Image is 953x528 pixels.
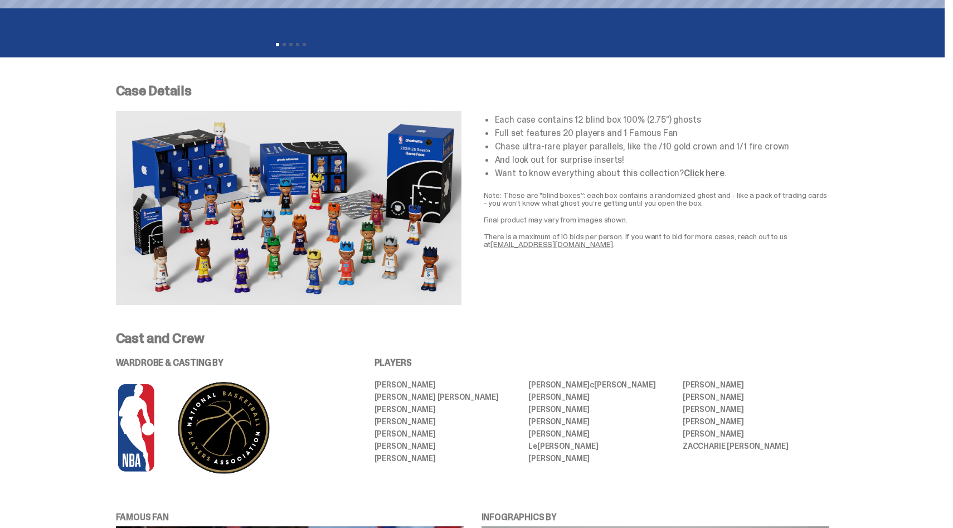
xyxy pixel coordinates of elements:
[283,43,286,46] button: View slide 2
[116,332,829,345] p: Cast and Crew
[528,442,675,450] li: L [PERSON_NAME]
[528,381,675,389] li: [PERSON_NAME] [PERSON_NAME]
[484,191,829,207] p: Note: These are "blind boxes”: each box contains a randomized ghost and - like a pack of trading ...
[495,115,829,124] li: Each case contains 12 blind box 100% (2.75”) ghosts
[495,156,829,164] li: And look out for surprise inserts!
[490,239,613,249] a: [EMAIL_ADDRESS][DOMAIN_NAME]
[484,232,829,248] p: There is a maximum of 10 bids per person. If you want to bid for more cases, reach out to us at .
[683,430,829,438] li: [PERSON_NAME]
[683,393,829,401] li: [PERSON_NAME]
[116,381,311,475] img: NBA%20and%20PA%20logo%20for%20PDP-04.png
[375,359,829,367] p: PLAYERS
[276,43,279,46] button: View slide 1
[289,43,293,46] button: View slide 3
[116,111,461,305] img: NBA-Case-Details.png
[375,430,521,438] li: [PERSON_NAME]
[528,405,675,413] li: [PERSON_NAME]
[528,393,675,401] li: [PERSON_NAME]
[590,380,594,390] span: c
[375,442,521,450] li: [PERSON_NAME]
[296,43,299,46] button: View slide 4
[495,169,829,178] li: Want to know everything about this collection? .
[116,513,464,522] p: FAMOUS FAN
[683,381,829,389] li: [PERSON_NAME]
[495,129,829,138] li: Full set features 20 players and 1 Famous Fan
[303,43,306,46] button: View slide 5
[375,381,521,389] li: [PERSON_NAME]
[528,454,675,462] li: [PERSON_NAME]
[683,405,829,413] li: [PERSON_NAME]
[683,418,829,425] li: [PERSON_NAME]
[484,216,829,224] p: Final product may vary from images shown.
[482,513,829,522] p: INFOGRAPHICS BY
[116,84,829,98] p: Case Details
[375,418,521,425] li: [PERSON_NAME]
[375,393,521,401] li: [PERSON_NAME] [PERSON_NAME]
[116,359,343,367] p: WARDROBE & CASTING BY
[533,441,537,451] span: e
[495,142,829,151] li: Chase ultra-rare player parallels, like the /10 gold crown and 1/1 fire crown
[684,167,724,179] a: Click here
[683,442,829,450] li: ZACCHARIE [PERSON_NAME]
[528,430,675,438] li: [PERSON_NAME]
[375,405,521,413] li: [PERSON_NAME]
[528,418,675,425] li: [PERSON_NAME]
[375,454,521,462] li: [PERSON_NAME]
